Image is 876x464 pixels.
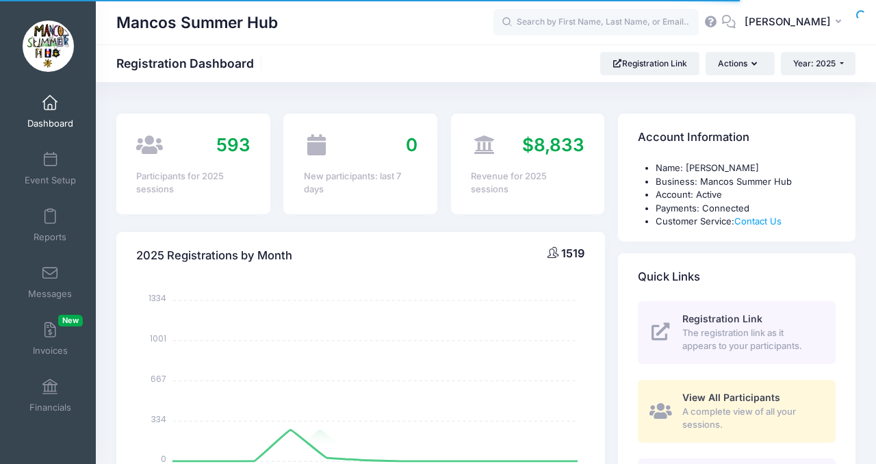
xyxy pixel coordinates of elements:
[18,201,83,249] a: Reports
[33,345,68,357] span: Invoices
[406,134,417,155] span: 0
[304,170,417,196] div: New participants: last 7 days
[18,88,83,136] a: Dashboard
[25,175,76,186] span: Event Setup
[638,257,700,296] h4: Quick Links
[150,333,166,344] tspan: 1001
[600,52,699,75] a: Registration Link
[682,405,820,432] span: A complete view of all your sessions.
[522,134,584,155] span: $8,833
[706,52,774,75] button: Actions
[116,56,266,70] h1: Registration Dashboard
[149,292,166,304] tspan: 1334
[638,301,836,364] a: Registration Link The registration link as it appears to your participants.
[656,215,836,229] li: Customer Service:
[736,7,855,38] button: [PERSON_NAME]
[656,188,836,202] li: Account: Active
[23,21,74,72] img: Mancos Summer Hub
[682,391,780,403] span: View All Participants
[18,315,83,363] a: InvoicesNew
[29,402,71,413] span: Financials
[561,246,584,260] span: 1519
[793,58,836,68] span: Year: 2025
[638,380,836,443] a: View All Participants A complete view of all your sessions.
[656,202,836,216] li: Payments: Connected
[781,52,855,75] button: Year: 2025
[34,231,66,243] span: Reports
[116,7,278,38] h1: Mancos Summer Hub
[136,236,292,275] h4: 2025 Registrations by Month
[28,288,72,300] span: Messages
[27,118,73,129] span: Dashboard
[682,326,820,353] span: The registration link as it appears to your participants.
[151,372,166,384] tspan: 667
[493,9,699,36] input: Search by First Name, Last Name, or Email...
[682,313,762,324] span: Registration Link
[471,170,584,196] div: Revenue for 2025 sessions
[656,162,836,175] li: Name: [PERSON_NAME]
[656,175,836,189] li: Business: Mancos Summer Hub
[18,258,83,306] a: Messages
[151,413,166,424] tspan: 334
[734,216,782,227] a: Contact Us
[745,14,831,29] span: [PERSON_NAME]
[216,134,250,155] span: 593
[18,144,83,192] a: Event Setup
[136,170,250,196] div: Participants for 2025 sessions
[638,118,749,157] h4: Account Information
[18,372,83,420] a: Financials
[58,315,83,326] span: New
